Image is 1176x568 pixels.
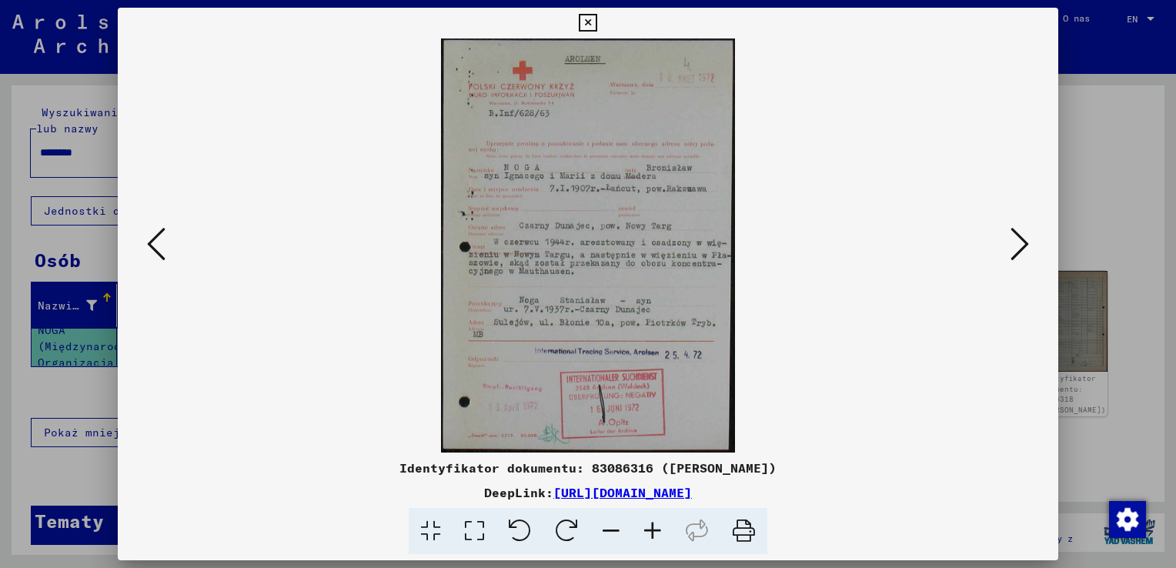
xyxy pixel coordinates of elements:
[553,485,692,500] a: [URL][DOMAIN_NAME]
[1109,501,1146,538] img: Zmienianie zgody
[118,483,1058,502] div: DeepLink:
[1108,500,1145,537] div: Zmienianie zgody
[170,38,1006,453] img: 001.jpg
[118,459,1058,477] div: Identyfikator dokumentu: 83086316 ([PERSON_NAME])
